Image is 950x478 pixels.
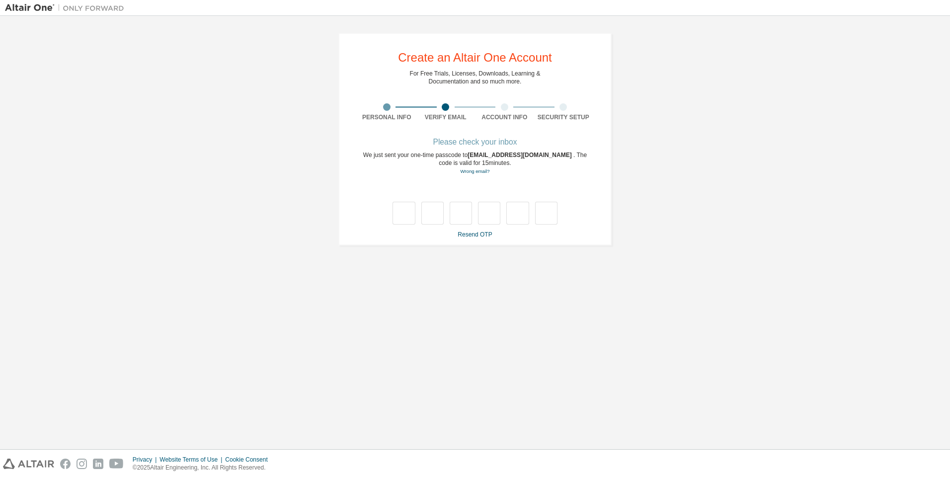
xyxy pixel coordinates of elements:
[159,456,225,464] div: Website Terms of Use
[133,456,159,464] div: Privacy
[475,113,534,121] div: Account Info
[357,139,593,145] div: Please check your inbox
[5,3,129,13] img: Altair One
[534,113,593,121] div: Security Setup
[398,52,552,64] div: Create an Altair One Account
[60,459,71,469] img: facebook.svg
[357,151,593,175] div: We just sent your one-time passcode to . The code is valid for 15 minutes.
[357,113,416,121] div: Personal Info
[109,459,124,469] img: youtube.svg
[77,459,87,469] img: instagram.svg
[93,459,103,469] img: linkedin.svg
[460,168,489,174] a: Go back to the registration form
[416,113,475,121] div: Verify Email
[458,231,492,238] a: Resend OTP
[3,459,54,469] img: altair_logo.svg
[468,152,573,159] span: [EMAIL_ADDRESS][DOMAIN_NAME]
[410,70,541,85] div: For Free Trials, Licenses, Downloads, Learning & Documentation and so much more.
[133,464,274,472] p: © 2025 Altair Engineering, Inc. All Rights Reserved.
[225,456,273,464] div: Cookie Consent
